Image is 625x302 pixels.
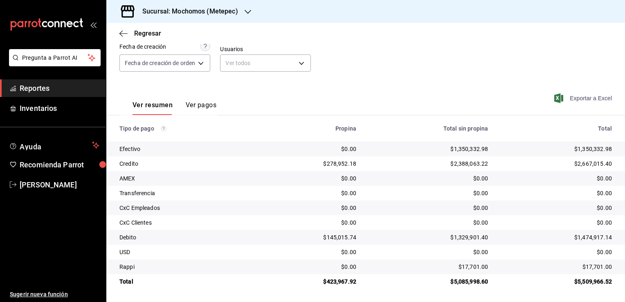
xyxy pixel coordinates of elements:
div: $17,701.00 [369,263,488,271]
div: $0.00 [501,204,612,212]
div: Debito [119,233,252,241]
div: $1,350,332.98 [501,145,612,153]
div: $0.00 [369,189,488,197]
span: Recomienda Parrot [20,159,99,170]
span: Ayuda [20,140,89,150]
span: Pregunta a Parrot AI [22,54,88,62]
div: CxC Clientes [119,219,252,227]
span: Reportes [20,83,99,94]
button: Ver resumen [133,101,173,115]
div: $0.00 [369,248,488,256]
span: Sugerir nueva función [10,290,99,299]
div: Tipo de pago [119,125,252,132]
div: AMEX [119,174,252,183]
div: $278,952.18 [265,160,356,168]
div: Total [119,277,252,286]
label: Usuarios [220,46,310,52]
div: CxC Empleados [119,204,252,212]
span: [PERSON_NAME] [20,179,99,190]
div: $2,667,015.40 [501,160,612,168]
div: $0.00 [265,219,356,227]
div: Total [501,125,612,132]
button: open_drawer_menu [90,21,97,28]
div: $1,474,917.14 [501,233,612,241]
button: Ver pagos [186,101,216,115]
div: $0.00 [265,189,356,197]
a: Pregunta a Parrot AI [6,59,101,68]
div: $0.00 [265,204,356,212]
div: $0.00 [501,174,612,183]
div: Credito [119,160,252,168]
div: Transferencia [119,189,252,197]
div: $0.00 [501,189,612,197]
div: $0.00 [265,263,356,271]
span: Fecha de creación de orden [125,59,195,67]
div: $1,350,332.98 [369,145,488,153]
h3: Sucursal: Mochomos (Metepec) [136,7,238,16]
div: Ver todos [220,54,310,72]
button: Regresar [119,29,161,37]
svg: Los pagos realizados con Pay y otras terminales son montos brutos. [161,126,166,131]
div: $423,967.92 [265,277,356,286]
div: $0.00 [369,204,488,212]
div: $145,015.74 [265,233,356,241]
div: Rappi [119,263,252,271]
div: $1,329,901.40 [369,233,488,241]
div: Efectivo [119,145,252,153]
div: USD [119,248,252,256]
div: $5,509,966.52 [501,277,612,286]
div: navigation tabs [133,101,216,115]
span: Regresar [134,29,161,37]
div: Fecha de creación [119,43,166,51]
span: Inventarios [20,103,99,114]
div: Propina [265,125,356,132]
button: Exportar a Excel [556,93,612,103]
div: $0.00 [501,248,612,256]
div: $2,388,063.22 [369,160,488,168]
div: $0.00 [265,174,356,183]
button: Pregunta a Parrot AI [9,49,101,66]
div: $0.00 [265,145,356,153]
div: $5,085,998.60 [369,277,488,286]
div: $17,701.00 [501,263,612,271]
div: $0.00 [369,219,488,227]
div: Total sin propina [369,125,488,132]
div: $0.00 [501,219,612,227]
div: $0.00 [369,174,488,183]
div: $0.00 [265,248,356,256]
